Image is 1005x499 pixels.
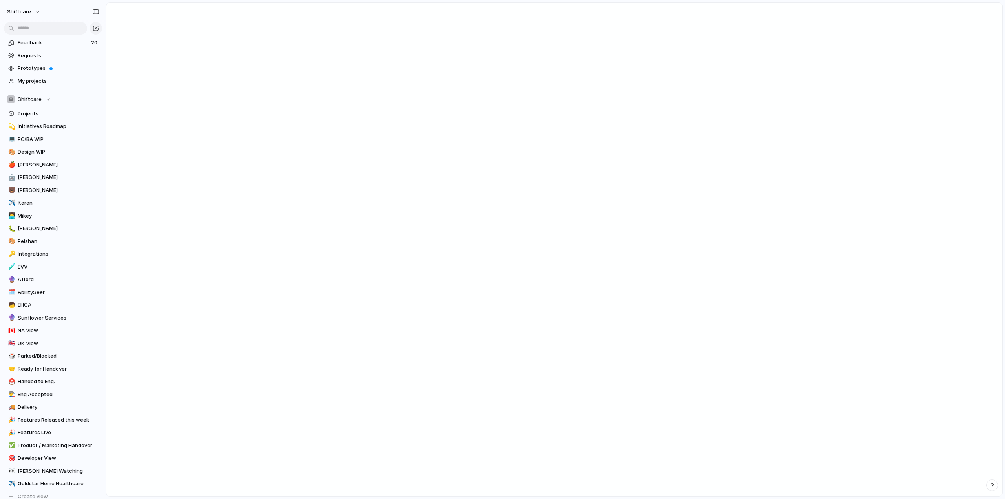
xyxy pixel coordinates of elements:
div: 👨‍🏭Eng Accepted [4,389,102,400]
button: ✈️ [7,199,15,207]
button: 🤖 [7,174,15,181]
div: 🍎 [8,160,14,169]
div: 🚚Delivery [4,401,102,413]
div: 🔮Afford [4,274,102,285]
div: 🔑 [8,250,14,259]
button: 🚚 [7,403,15,411]
div: 🗓️ [8,288,14,297]
button: 👨‍🏭 [7,391,15,398]
button: 🤝 [7,365,15,373]
div: 🤖[PERSON_NAME] [4,172,102,183]
a: 👨‍💻Mikey [4,210,102,222]
button: 💻 [7,135,15,143]
a: 🎉Features Released this week [4,414,102,426]
span: UK View [18,340,99,347]
span: Ready for Handover [18,365,99,373]
span: Features Released this week [18,416,99,424]
button: 🎉 [7,416,15,424]
button: 🗓️ [7,289,15,296]
a: My projects [4,75,102,87]
div: 🎲Parked/Blocked [4,350,102,362]
a: 🐛[PERSON_NAME] [4,223,102,234]
div: 🎨Peishan [4,236,102,247]
span: Sunflower Services [18,314,99,322]
span: Design WIP [18,148,99,156]
span: Parked/Blocked [18,352,99,360]
span: Mikey [18,212,99,220]
div: 🤝Ready for Handover [4,363,102,375]
a: 🧒EHCA [4,299,102,311]
div: 🎉 [8,415,14,424]
div: 💫 [8,122,14,131]
button: 🔮 [7,314,15,322]
span: [PERSON_NAME] [18,225,99,232]
button: 👨‍💻 [7,212,15,220]
span: Requests [18,52,99,60]
div: 🎉Features Live [4,427,102,439]
button: 👀 [7,467,15,475]
a: 🔑Integrations [4,248,102,260]
span: [PERSON_NAME] [18,186,99,194]
div: 🇬🇧 [8,339,14,348]
a: Requests [4,50,102,62]
a: Projects [4,108,102,120]
a: 🇨🇦NA View [4,325,102,336]
div: 🎨 [8,237,14,246]
button: 🎨 [7,148,15,156]
span: Prototypes [18,64,99,72]
a: 🗓️AbilitySeer [4,287,102,298]
a: 💻PO/BA WIP [4,133,102,145]
button: ✈️ [7,480,15,488]
a: Feedback20 [4,37,102,49]
div: ⛑️ [8,377,14,386]
a: 👀[PERSON_NAME] Watching [4,465,102,477]
div: 👨‍🏭 [8,390,14,399]
button: 🔑 [7,250,15,258]
span: Developer View [18,454,99,462]
div: 🤖 [8,173,14,182]
button: ✅ [7,442,15,450]
div: 🇨🇦 [8,326,14,335]
a: 🎨Design WIP [4,146,102,158]
div: 🇬🇧UK View [4,338,102,349]
div: 👨‍💻 [8,211,14,220]
span: NA View [18,327,99,334]
button: 🔮 [7,276,15,283]
button: 💫 [7,122,15,130]
button: 🇬🇧 [7,340,15,347]
span: [PERSON_NAME] [18,174,99,181]
button: 🎯 [7,454,15,462]
a: 💫Initiatives Roadmap [4,121,102,132]
span: Peishan [18,238,99,245]
a: 🧪EVV [4,261,102,273]
a: 🔮Sunflower Services [4,312,102,324]
div: 🎉 [8,428,14,437]
span: 20 [91,39,99,47]
span: Product / Marketing Handover [18,442,99,450]
a: 🎯Developer View [4,452,102,464]
button: 🎨 [7,238,15,245]
a: ✈️Karan [4,197,102,209]
span: EVV [18,263,99,271]
div: 💻 [8,135,14,144]
span: Initiatives Roadmap [18,122,99,130]
div: 🚚 [8,403,14,412]
button: 🧒 [7,301,15,309]
div: 🧒 [8,301,14,310]
span: Shiftcare [18,95,42,103]
span: My projects [18,77,99,85]
a: ✈️Goldstar Home Healthcare [4,478,102,490]
div: ✅ [8,441,14,450]
div: 🔮 [8,275,14,284]
div: 🐛 [8,224,14,233]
